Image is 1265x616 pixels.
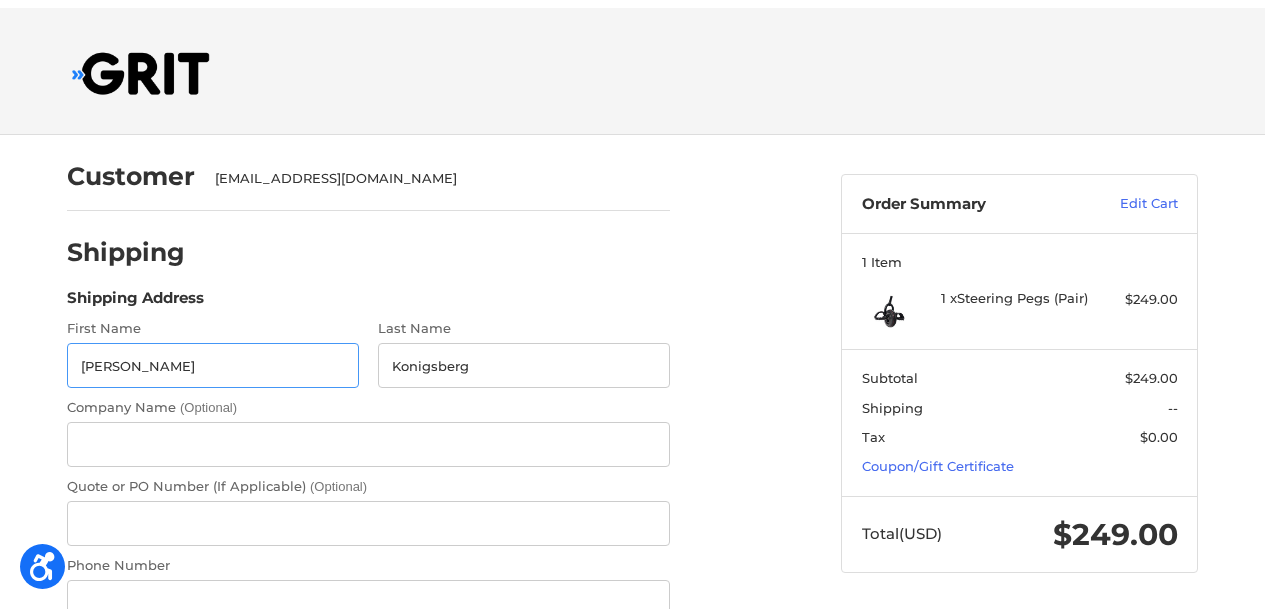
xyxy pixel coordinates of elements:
[1099,282,1178,302] div: $249.00
[862,246,1178,262] h3: 1 Item
[1053,508,1178,545] span: $249.00
[1168,392,1178,408] span: --
[67,390,670,410] label: Company Name
[862,421,885,437] span: Tax
[180,392,237,407] small: (Optional)
[67,279,204,311] legend: Shipping Address
[67,469,670,489] label: Quote or PO Number (If Applicable)
[310,471,367,486] small: (Optional)
[862,450,1014,466] a: Coupon/Gift Certificate
[941,282,1094,298] h4: 1 x Steering Pegs (Pair)
[72,44,210,87] img: GRIT All-Terrain Wheelchair and Mobility Equipment
[67,153,195,184] h2: Customer
[378,311,670,331] label: Last Name
[67,229,185,260] h2: Shipping
[862,516,942,535] span: Total (USD)
[67,311,359,331] label: First Name
[1125,362,1178,378] span: $249.00
[67,548,670,568] label: Phone Number
[1140,421,1178,437] span: $0.00
[215,161,651,181] div: [EMAIL_ADDRESS][DOMAIN_NAME]
[862,392,923,408] span: Shipping
[862,186,1077,206] h3: Order Summary
[1077,186,1178,206] a: Edit Cart
[862,362,918,378] span: Subtotal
